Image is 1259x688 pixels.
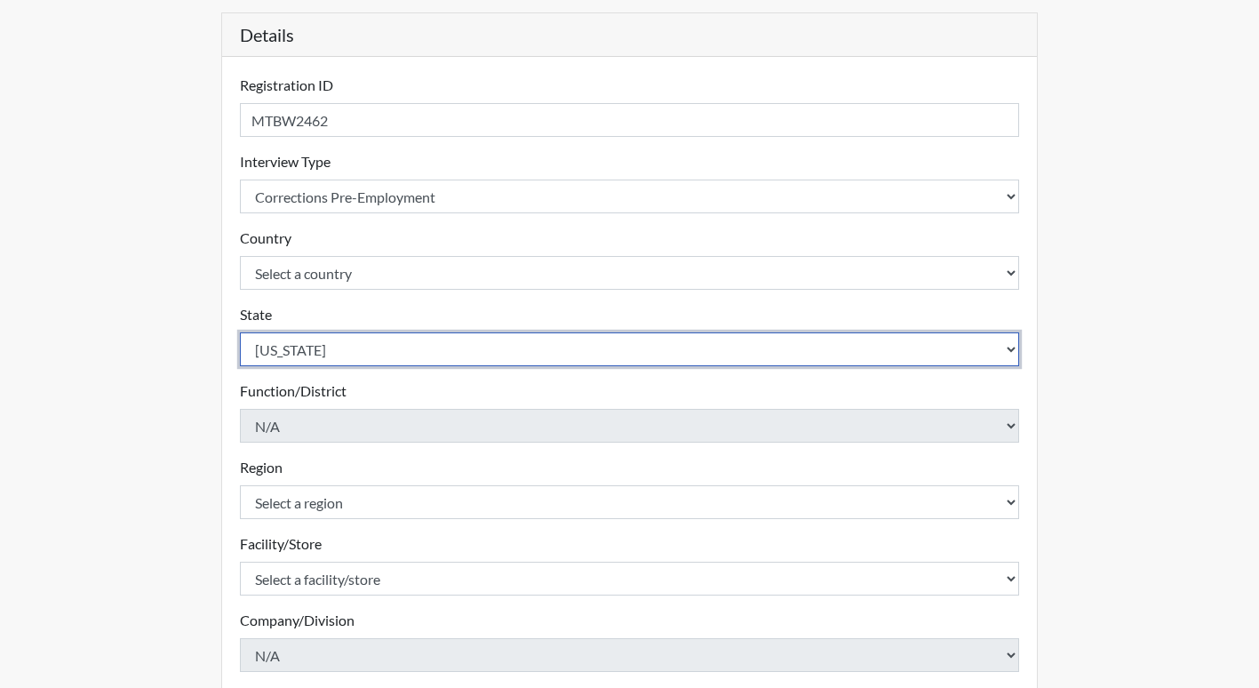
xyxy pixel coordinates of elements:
[240,151,331,172] label: Interview Type
[240,380,347,402] label: Function/District
[240,533,322,555] label: Facility/Store
[222,13,1038,57] h5: Details
[240,75,333,96] label: Registration ID
[240,610,355,631] label: Company/Division
[240,457,283,478] label: Region
[240,304,272,325] label: State
[240,228,291,249] label: Country
[240,103,1020,137] input: Insert a Registration ID, which needs to be a unique alphanumeric value for each interviewee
